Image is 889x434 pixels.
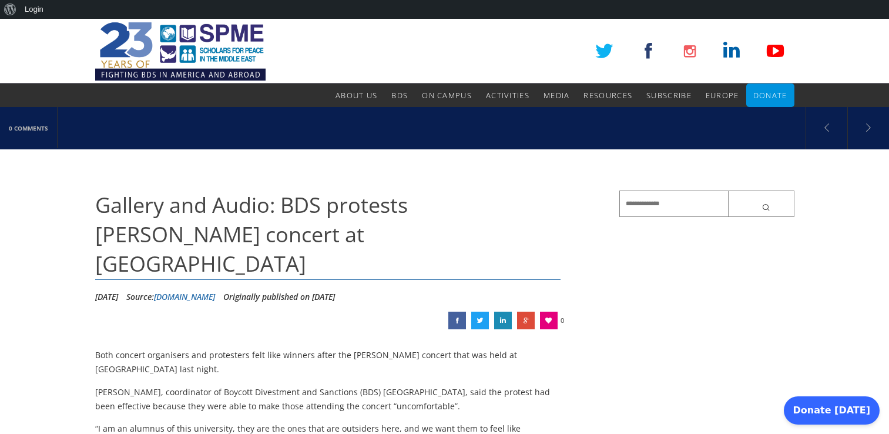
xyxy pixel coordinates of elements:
[583,90,632,101] span: Resources
[544,90,570,101] span: Media
[486,84,529,107] a: Activities
[391,84,408,107] a: BDS
[422,90,472,101] span: On Campus
[544,84,570,107] a: Media
[753,90,787,101] span: Donate
[223,288,335,306] li: Originally published on [DATE]
[753,84,787,107] a: Donate
[583,84,632,107] a: Resources
[95,385,561,413] p: [PERSON_NAME], coordinator of Boycott Divestment and Sanctions (BDS) [GEOGRAPHIC_DATA], said the ...
[517,312,535,329] a: Gallery and Audio: BDS protests Daniel Zamir concert at Wits
[646,90,692,101] span: Subscribe
[448,312,466,329] a: Gallery and Audio: BDS protests Daniel Zamir concert at Wits
[422,84,472,107] a: On Campus
[561,312,564,329] span: 0
[646,84,692,107] a: Subscribe
[391,90,408,101] span: BDS
[494,312,512,329] a: Gallery and Audio: BDS protests Daniel Zamir concert at Wits
[95,288,118,306] li: [DATE]
[95,348,561,376] p: Both concert organisers and protesters felt like winners after the [PERSON_NAME] concert that was...
[706,90,739,101] span: Europe
[486,90,529,101] span: Activities
[95,191,408,279] span: Gallery and Audio: BDS protests [PERSON_NAME] concert at [GEOGRAPHIC_DATA]
[706,84,739,107] a: Europe
[336,84,377,107] a: About Us
[154,291,215,302] a: [DOMAIN_NAME]
[336,90,377,101] span: About Us
[126,288,215,306] div: Source:
[95,19,266,84] img: SPME
[471,312,489,329] a: Gallery and Audio: BDS protests Daniel Zamir concert at Wits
